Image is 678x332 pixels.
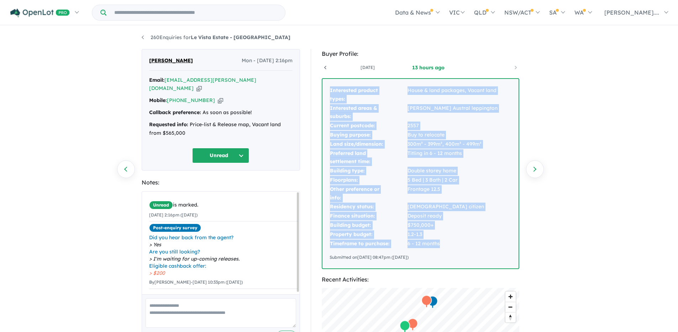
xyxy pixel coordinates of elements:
[330,86,407,104] td: Interested product types:
[142,34,290,41] a: 260Enquiries forLe Vista Estate - [GEOGRAPHIC_DATA]
[242,57,293,65] span: Mon - [DATE] 2:16pm
[407,140,498,149] td: 300m² - 399m², 400m² - 499m²
[407,86,498,104] td: House & land packages, Vacant land
[149,263,206,269] i: Eligible cashback offer:
[407,130,498,140] td: Buy to relocate
[407,149,498,167] td: Titling in 6 - 12 months
[149,121,188,128] strong: Requested info:
[149,212,198,218] small: [DATE] 2:16pm ([DATE])
[407,185,498,203] td: Frontage 12.5
[407,221,498,230] td: $750,000+
[149,241,298,248] span: Yes
[330,149,407,167] td: Preferred land settlement time:
[330,211,407,221] td: Finance situation:
[149,109,201,116] strong: Callback preference:
[149,248,298,255] span: Are you still looking?
[407,202,498,211] td: [DEMOGRAPHIC_DATA] citizen
[149,255,298,262] span: I'm waiting for up-coming releases.
[398,64,458,71] a: 13 hours ago
[505,312,516,322] button: Reset bearing to north
[330,104,407,122] td: Interested areas & suburbs:
[407,230,498,239] td: 1.2-1.3
[108,5,284,20] input: Try estate name, suburb, builder or developer
[407,318,418,331] div: Map marker
[167,97,215,103] a: [PHONE_NUMBER]
[407,211,498,221] td: Deposit ready
[407,176,498,185] td: 5 Bed | 3 Bath | 2 Car
[149,121,293,138] div: Price-list & Release map, Vacant land from $565,000
[322,275,519,284] div: Recent Activities:
[330,230,407,239] td: Property budget:
[330,166,407,176] td: Building type:
[505,291,516,302] button: Zoom in
[330,221,407,230] td: Building budget:
[505,302,516,312] button: Zoom out
[10,9,70,17] img: Openlot PRO Logo White
[149,201,173,209] span: Unread
[330,176,407,185] td: Floorplans:
[149,224,201,232] span: Post-enquiry survey
[330,130,407,140] td: Buying purpose:
[142,33,537,42] nav: breadcrumb
[337,64,398,71] a: [DATE]
[330,140,407,149] td: Land size/dimension:
[330,202,407,211] td: Residency status:
[330,185,407,203] td: Other preference or info:
[142,178,300,187] div: Notes:
[149,234,298,241] span: Did you hear back from the agent?
[192,148,249,163] button: Unread
[149,279,243,285] small: By [PERSON_NAME] - [DATE] 10:33pm ([DATE])
[407,104,498,122] td: [PERSON_NAME] Austral leppington
[407,121,498,130] td: 2557
[191,34,290,41] strong: Le Vista Estate - [GEOGRAPHIC_DATA]
[149,108,293,117] div: As soon as possible!
[330,239,407,248] td: Timeframe to purchase:
[421,295,432,308] div: Map marker
[196,85,202,92] button: Copy
[149,77,164,83] strong: Email:
[407,166,498,176] td: Double storey home
[149,57,193,65] span: [PERSON_NAME]
[407,239,498,248] td: 6 - 12 months
[505,312,516,322] span: Reset bearing to north
[149,97,167,103] strong: Mobile:
[322,49,519,59] div: Buyer Profile:
[330,121,407,130] td: Current postcode:
[427,296,438,309] div: Map marker
[330,254,511,261] div: Submitted on [DATE] 08:47pm ([DATE])
[604,9,659,16] span: [PERSON_NAME]....
[149,269,298,277] span: $200
[149,201,298,209] div: is marked.
[218,97,223,104] button: Copy
[149,77,256,92] a: [EMAIL_ADDRESS][PERSON_NAME][DOMAIN_NAME]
